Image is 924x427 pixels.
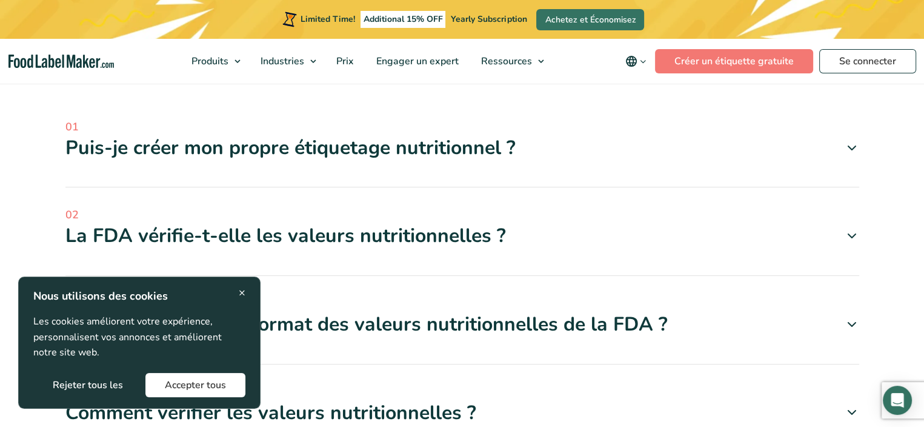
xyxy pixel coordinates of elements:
span: 03 [65,295,859,312]
a: Ressources [470,39,550,84]
div: La FDA vérifie-t-elle les valeurs nutritionnelles ? [65,223,859,249]
span: 01 [65,119,859,135]
div: Quel est le nouveau format des valeurs nutritionnelles de la FDA ? [65,312,859,337]
span: Produits [188,55,230,68]
p: Les cookies améliorent votre expérience, personnalisent vos annonces et améliorent notre site web. [33,314,245,361]
a: 02 La FDA vérifie-t-elle les valeurs nutritionnelles ? [65,207,859,249]
strong: Nous utilisons des cookies [33,289,168,303]
a: Engager un expert [365,39,467,84]
button: Rejeter tous les [33,373,142,397]
a: Achetez et Économisez [536,9,644,30]
h2: FAQ [65,56,859,90]
span: Prix [333,55,355,68]
span: Yearly Subscription [451,13,527,25]
span: Additional 15% OFF [361,11,446,28]
div: Comment vérifier les valeurs nutritionnelles ? [65,400,859,426]
div: Puis-je créer mon propre étiquetage nutritionnel ? [65,135,859,161]
a: Prix [325,39,362,84]
button: Accepter tous [145,373,245,397]
span: Limited Time! [301,13,355,25]
a: 03 Quel est le nouveau format des valeurs nutritionnelles de la FDA ? [65,295,859,337]
a: 01 Puis-je créer mon propre étiquetage nutritionnel ? [65,119,859,161]
span: Ressources [477,55,533,68]
span: × [239,284,245,301]
a: 04 Comment vérifier les valeurs nutritionnelles ? [65,384,859,426]
span: Engager un expert [373,55,460,68]
span: 02 [65,207,859,223]
a: Créer un étiquette gratuite [655,49,813,73]
a: Industries [250,39,322,84]
a: Produits [181,39,247,84]
span: Industries [257,55,305,68]
div: Open Intercom Messenger [883,386,912,415]
a: Se connecter [819,49,916,73]
span: 04 [65,384,859,400]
